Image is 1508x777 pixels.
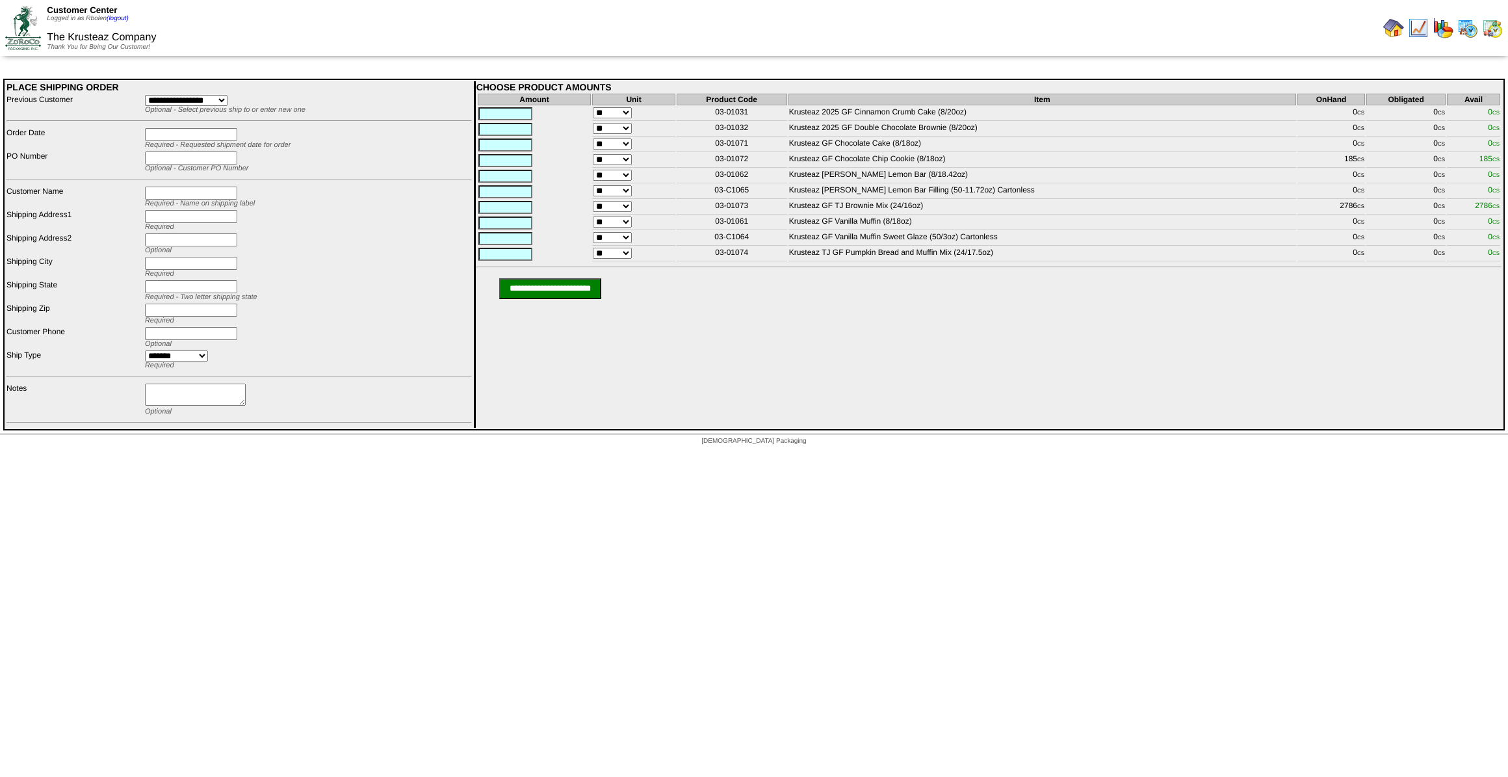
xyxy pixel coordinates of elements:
span: CS [1492,235,1500,241]
td: 0 [1297,185,1365,199]
span: Optional [145,340,172,348]
td: 0 [1297,216,1365,230]
span: CS [1492,188,1500,194]
img: calendarinout.gif [1482,18,1503,38]
td: 0 [1366,153,1446,168]
td: 0 [1297,231,1365,246]
td: Shipping Zip [6,303,143,325]
img: ZoRoCo_Logo(Green%26Foil)%20jpg.webp [5,6,41,49]
td: Krusteaz GF Chocolate Cake (8/18oz) [788,138,1296,152]
span: CS [1438,250,1445,256]
span: CS [1357,125,1364,131]
td: PO Number [6,151,143,173]
span: CS [1438,125,1445,131]
th: Obligated [1366,94,1446,105]
td: 185 [1297,153,1365,168]
span: CS [1357,172,1364,178]
span: Optional [145,408,172,415]
td: Previous Customer [6,94,143,114]
td: 03-01072 [677,153,787,168]
span: CS [1438,204,1445,209]
td: 03-01061 [677,216,787,230]
span: Required [145,362,174,369]
td: Customer Name [6,186,143,208]
span: CS [1438,235,1445,241]
span: The Krusteaz Company [47,32,156,43]
td: Krusteaz GF Chocolate Chip Cookie (8/18oz) [788,153,1296,168]
span: Required [145,223,174,231]
th: Amount [478,94,591,105]
th: Item [788,94,1296,105]
td: 2786 [1297,200,1365,215]
span: Required - Requested shipment date for order [145,141,291,149]
td: Krusteaz 2025 GF Cinnamon Crumb Cake (8/20oz) [788,107,1296,121]
td: Krusteaz GF Vanilla Muffin Sweet Glaze (50/3oz) Cartonless [788,231,1296,246]
td: Shipping State [6,280,143,302]
span: CS [1438,110,1445,116]
th: Unit [592,94,675,105]
span: CS [1357,250,1364,256]
span: CS [1357,204,1364,209]
td: 0 [1297,107,1365,121]
span: CS [1438,157,1445,163]
td: 0 [1366,107,1446,121]
span: CS [1492,219,1500,225]
span: CS [1492,204,1500,209]
span: 0 [1488,217,1500,226]
td: 0 [1366,138,1446,152]
div: PLACE SHIPPING ORDER [6,82,472,92]
td: 03-01074 [677,247,787,261]
td: 03-C1065 [677,185,787,199]
span: 0 [1488,123,1500,132]
td: 0 [1297,122,1365,137]
span: Thank You for Being Our Customer! [47,44,150,51]
span: CS [1357,110,1364,116]
span: CS [1438,219,1445,225]
span: CS [1357,141,1364,147]
span: Required [145,317,174,324]
span: CS [1492,250,1500,256]
td: Customer Phone [6,326,143,349]
td: Krusteaz TJ GF Pumpkin Bread and Muffin Mix (24/17.5oz) [788,247,1296,261]
th: OnHand [1297,94,1365,105]
img: calendarprod.gif [1457,18,1478,38]
td: Krusteaz [PERSON_NAME] Lemon Bar (8/18.42oz) [788,169,1296,183]
img: line_graph.gif [1408,18,1429,38]
span: Required - Name on shipping label [145,200,255,207]
td: 0 [1297,138,1365,152]
span: 185 [1479,154,1500,163]
span: CS [1438,172,1445,178]
td: Shipping Address2 [6,233,143,255]
th: Avail [1447,94,1500,105]
td: Order Date [6,127,143,150]
td: 0 [1366,122,1446,137]
div: CHOOSE PRODUCT AMOUNTS [476,82,1501,92]
td: 0 [1366,200,1446,215]
td: 0 [1297,169,1365,183]
span: CS [1492,141,1500,147]
span: CS [1357,235,1364,241]
span: CS [1438,141,1445,147]
span: 0 [1488,138,1500,148]
span: 0 [1488,170,1500,179]
span: Required [145,270,174,278]
span: CS [1438,188,1445,194]
td: 03-01062 [677,169,787,183]
span: CS [1492,110,1500,116]
span: [DEMOGRAPHIC_DATA] Packaging [701,438,806,445]
td: Krusteaz [PERSON_NAME] Lemon Bar Filling (50-11.72oz) Cartonless [788,185,1296,199]
td: 03-C1064 [677,231,787,246]
span: 2786 [1475,201,1500,210]
td: 03-01071 [677,138,787,152]
td: 03-01031 [677,107,787,121]
td: 0 [1366,185,1446,199]
span: 0 [1488,107,1500,116]
span: CS [1492,157,1500,163]
td: Ship Type [6,350,143,370]
td: Krusteaz GF TJ Brownie Mix (24/16oz) [788,200,1296,215]
span: Required - Two letter shipping state [145,293,257,301]
td: 0 [1297,247,1365,261]
td: 0 [1366,231,1446,246]
span: 0 [1488,185,1500,194]
span: Optional - Customer PO Number [145,165,249,172]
